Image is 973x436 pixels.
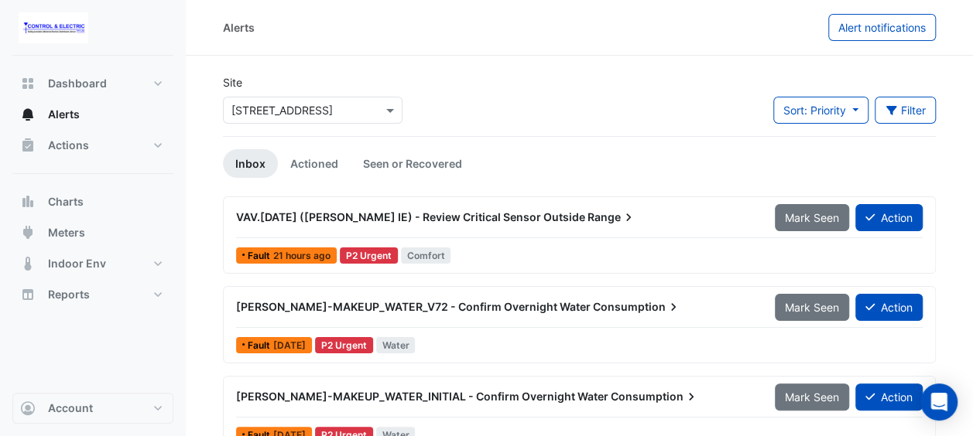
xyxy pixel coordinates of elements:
button: Alerts [12,99,173,130]
span: [PERSON_NAME]-MAKEUP_WATER_V72 - Confirm Overnight Water [236,300,591,313]
app-icon: Indoor Env [20,256,36,271]
span: Sort: Priority [783,104,846,117]
app-icon: Reports [20,287,36,302]
span: Mon 08-Sep-2025 13:00 AEST [273,250,331,261]
span: Actions [48,138,89,153]
span: Mark Seen [785,390,839,404]
span: Mark Seen [785,301,839,314]
span: Consumption [593,299,681,315]
app-icon: Meters [20,225,36,240]
app-icon: Charts [20,194,36,209]
button: Mark Seen [775,294,849,321]
span: Mark Seen [785,211,839,224]
a: Seen or Recovered [351,149,475,178]
app-icon: Actions [20,138,36,153]
button: Dashboard [12,68,173,99]
span: Range [588,209,636,225]
button: Account [12,393,173,424]
img: Company Logo [19,12,88,43]
button: Mark Seen [775,383,849,410]
button: Action [855,294,923,321]
div: Open Intercom Messenger [920,383,958,421]
button: Action [855,383,923,410]
div: P2 Urgent [315,337,373,353]
span: Tue 26-Aug-2025 21:00 AEST [273,339,306,351]
button: Sort: Priority [773,97,869,124]
span: Consumption [611,389,699,404]
span: Comfort [401,247,451,264]
span: Fault [248,251,273,261]
label: Site [223,74,242,90]
app-icon: Dashboard [20,76,36,91]
a: Inbox [223,149,278,178]
span: Alerts [48,107,80,122]
button: Indoor Env [12,248,173,279]
span: Charts [48,194,84,209]
button: Actions [12,130,173,161]
button: Filter [875,97,937,124]
span: [PERSON_NAME]-MAKEUP_WATER_INITIAL - Confirm Overnight Water [236,390,608,403]
button: Mark Seen [775,204,849,231]
div: Alerts [223,19,255,36]
div: P2 Urgent [340,247,398,264]
span: Indoor Env [48,256,106,271]
span: VAV.[DATE] ([PERSON_NAME] IE) - Review Critical Sensor Outside [236,210,585,223]
span: Fault [248,341,273,350]
button: Alert notifications [828,14,936,41]
button: Meters [12,217,173,248]
button: Action [855,204,923,231]
span: Reports [48,287,90,302]
app-icon: Alerts [20,107,36,122]
a: Actioned [278,149,351,178]
span: Water [376,337,416,353]
button: Reports [12,279,173,310]
span: Account [48,400,93,416]
button: Charts [12,186,173,217]
span: Dashboard [48,76,107,91]
span: Alert notifications [838,21,926,34]
span: Meters [48,225,85,240]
